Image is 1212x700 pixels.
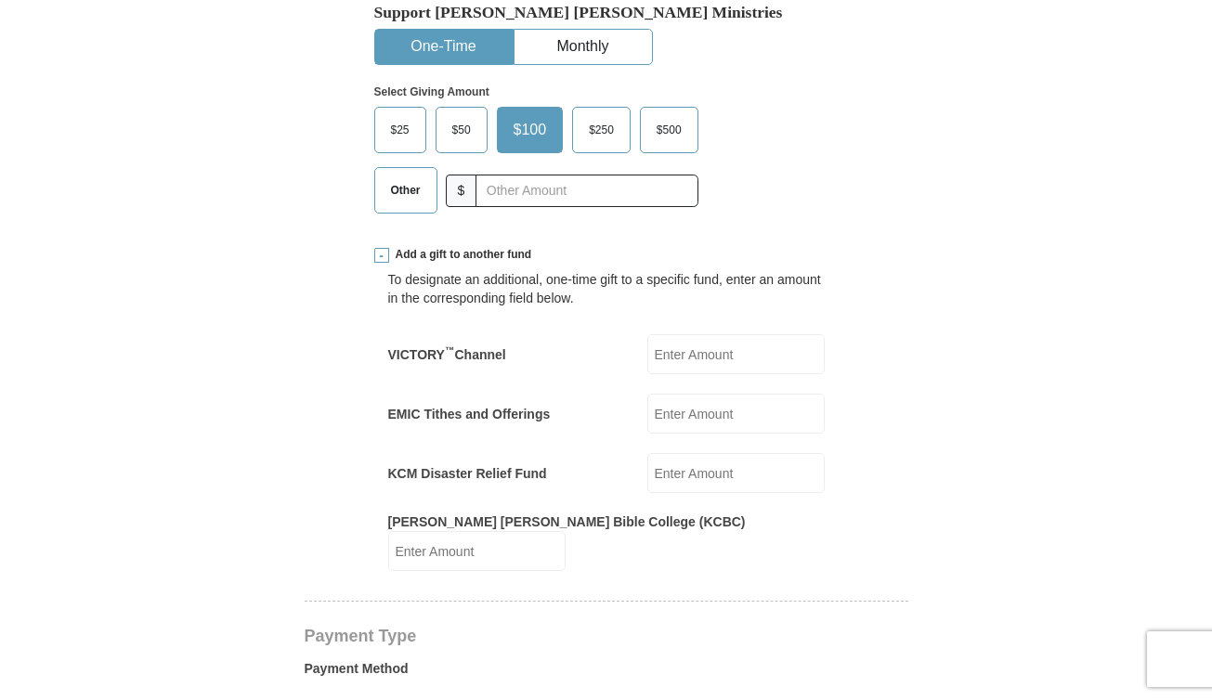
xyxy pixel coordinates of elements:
[375,30,513,64] button: One-Time
[445,344,455,356] sup: ™
[647,394,825,434] input: Enter Amount
[388,270,825,307] div: To designate an additional, one-time gift to a specific fund, enter an amount in the correspondin...
[476,175,697,207] input: Other Amount
[389,247,532,263] span: Add a gift to another fund
[647,116,691,144] span: $500
[374,85,489,98] strong: Select Giving Amount
[647,453,825,493] input: Enter Amount
[382,116,419,144] span: $25
[305,659,908,687] label: Payment Method
[515,30,652,64] button: Monthly
[443,116,480,144] span: $50
[580,116,623,144] span: $250
[388,531,566,571] input: Enter Amount
[504,116,556,144] span: $100
[388,405,551,423] label: EMIC Tithes and Offerings
[374,3,839,22] h5: Support [PERSON_NAME] [PERSON_NAME] Ministries
[388,345,506,364] label: VICTORY Channel
[305,629,908,643] h4: Payment Type
[446,175,477,207] span: $
[388,512,746,531] label: [PERSON_NAME] [PERSON_NAME] Bible College (KCBC)
[382,176,430,204] span: Other
[647,334,825,374] input: Enter Amount
[388,464,547,483] label: KCM Disaster Relief Fund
